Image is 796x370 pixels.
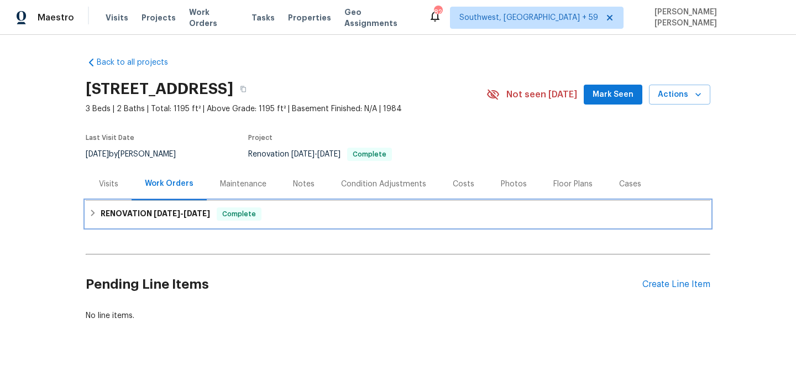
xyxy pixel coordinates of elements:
[142,12,176,23] span: Projects
[344,7,415,29] span: Geo Assignments
[218,209,260,220] span: Complete
[106,12,128,23] span: Visits
[86,201,710,227] div: RENOVATION [DATE]-[DATE]Complete
[341,179,426,190] div: Condition Adjustments
[453,179,474,190] div: Costs
[291,150,341,158] span: -
[642,279,710,290] div: Create Line Item
[459,12,598,23] span: Southwest, [GEOGRAPHIC_DATA] + 59
[650,7,779,29] span: [PERSON_NAME] [PERSON_NAME]
[293,179,315,190] div: Notes
[501,179,527,190] div: Photos
[99,179,118,190] div: Visits
[649,85,710,105] button: Actions
[86,57,192,68] a: Back to all projects
[506,89,577,100] span: Not seen [DATE]
[291,150,315,158] span: [DATE]
[86,310,710,321] div: No line items.
[248,134,273,141] span: Project
[101,207,210,221] h6: RENOVATION
[252,14,275,22] span: Tasks
[189,7,238,29] span: Work Orders
[145,178,193,189] div: Work Orders
[86,150,109,158] span: [DATE]
[584,85,642,105] button: Mark Seen
[288,12,331,23] span: Properties
[38,12,74,23] span: Maestro
[619,179,641,190] div: Cases
[248,150,392,158] span: Renovation
[317,150,341,158] span: [DATE]
[434,7,442,18] div: 824
[220,179,266,190] div: Maintenance
[86,148,189,161] div: by [PERSON_NAME]
[154,210,210,217] span: -
[154,210,180,217] span: [DATE]
[553,179,593,190] div: Floor Plans
[86,103,486,114] span: 3 Beds | 2 Baths | Total: 1195 ft² | Above Grade: 1195 ft² | Basement Finished: N/A | 1984
[658,88,701,102] span: Actions
[86,134,134,141] span: Last Visit Date
[86,259,642,310] h2: Pending Line Items
[86,84,233,95] h2: [STREET_ADDRESS]
[348,151,391,158] span: Complete
[593,88,633,102] span: Mark Seen
[233,79,253,99] button: Copy Address
[184,210,210,217] span: [DATE]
